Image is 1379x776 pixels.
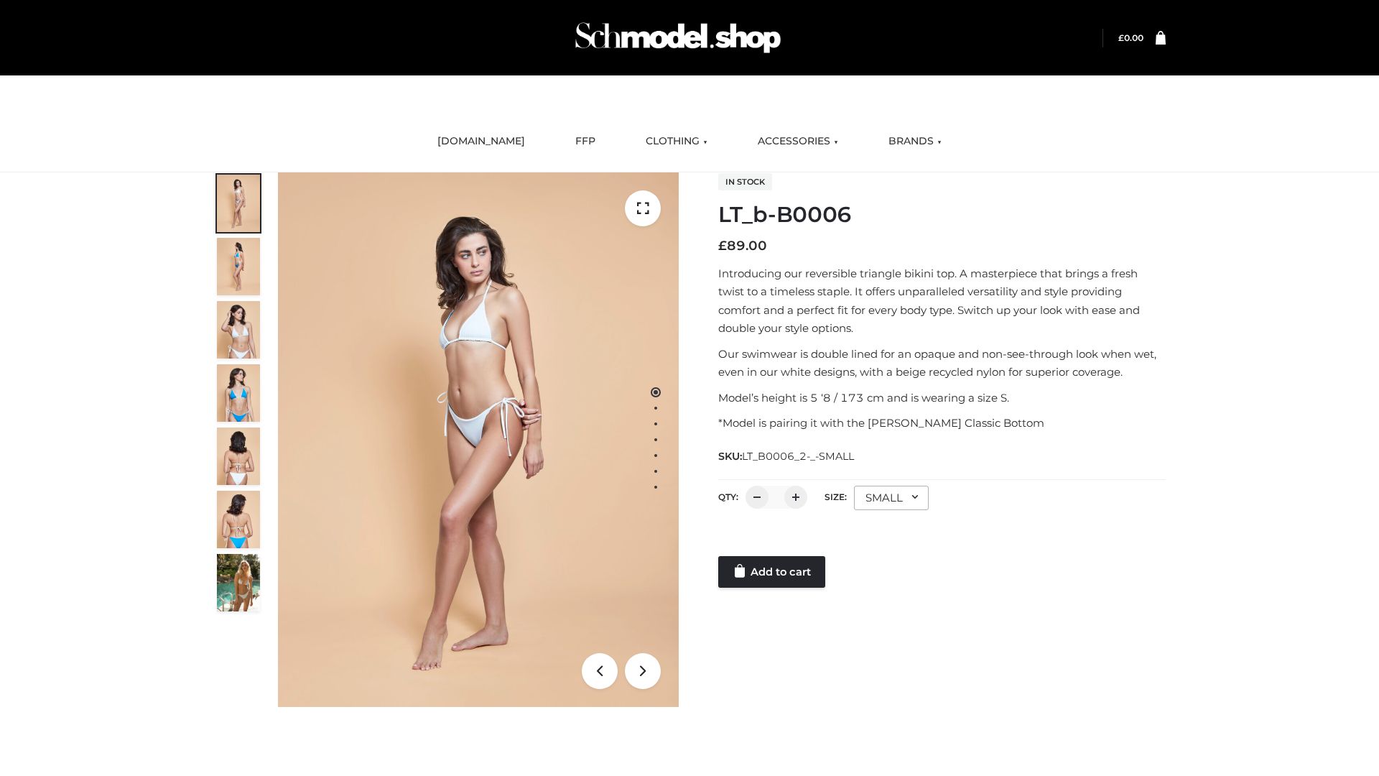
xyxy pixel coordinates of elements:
[742,450,854,463] span: LT_B0006_2-_-SMALL
[278,172,679,707] img: ArielClassicBikiniTop_CloudNine_AzureSky_OW114ECO_1
[718,389,1166,407] p: Model’s height is 5 ‘8 / 173 cm and is wearing a size S.
[217,554,260,611] img: Arieltop_CloudNine_AzureSky2.jpg
[217,175,260,232] img: ArielClassicBikiniTop_CloudNine_AzureSky_OW114ECO_1-scaled.jpg
[747,126,849,157] a: ACCESSORIES
[718,414,1166,433] p: *Model is pairing it with the [PERSON_NAME] Classic Bottom
[427,126,536,157] a: [DOMAIN_NAME]
[718,448,855,465] span: SKU:
[217,491,260,548] img: ArielClassicBikiniTop_CloudNine_AzureSky_OW114ECO_8-scaled.jpg
[217,428,260,485] img: ArielClassicBikiniTop_CloudNine_AzureSky_OW114ECO_7-scaled.jpg
[635,126,718,157] a: CLOTHING
[217,364,260,422] img: ArielClassicBikiniTop_CloudNine_AzureSky_OW114ECO_4-scaled.jpg
[854,486,929,510] div: SMALL
[570,9,786,66] img: Schmodel Admin 964
[718,264,1166,338] p: Introducing our reversible triangle bikini top. A masterpiece that brings a fresh twist to a time...
[1118,32,1143,43] a: £0.00
[718,173,772,190] span: In stock
[217,301,260,359] img: ArielClassicBikiniTop_CloudNine_AzureSky_OW114ECO_3-scaled.jpg
[565,126,606,157] a: FFP
[718,238,727,254] span: £
[718,202,1166,228] h1: LT_b-B0006
[718,345,1166,382] p: Our swimwear is double lined for an opaque and non-see-through look when wet, even in our white d...
[718,556,825,588] a: Add to cart
[878,126,952,157] a: BRANDS
[718,491,738,502] label: QTY:
[217,238,260,295] img: ArielClassicBikiniTop_CloudNine_AzureSky_OW114ECO_2-scaled.jpg
[825,491,847,502] label: Size:
[1118,32,1143,43] bdi: 0.00
[1118,32,1124,43] span: £
[718,238,767,254] bdi: 89.00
